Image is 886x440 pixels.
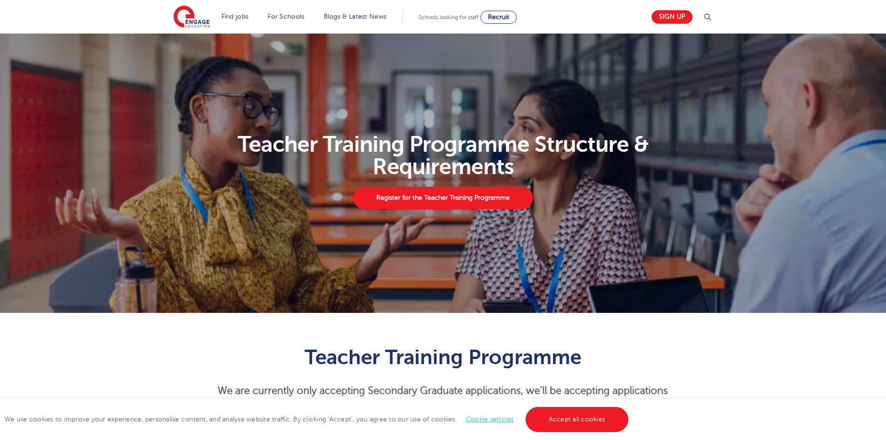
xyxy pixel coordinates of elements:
a: Recruit [480,11,517,24]
a: Cookie settings [466,416,514,423]
span: We use cookies to improve your experience, personalise content, and analyse website traffic. By c... [5,416,631,423]
strong: We are currently only accepting Secondary Graduate applications, w [218,385,534,396]
span: Schools looking for staff [419,14,479,20]
a: Accept all cookies [526,407,629,432]
img: Engage Education [173,6,210,29]
a: Register for the Teacher Training Programme [353,187,533,209]
a: Sign up [652,10,693,24]
a: Blogs & Latest News [324,13,387,20]
span: Teacher Training Programme [305,345,581,369]
a: Find jobs [221,13,249,20]
h1: Teacher Training Programme Structure & Requirements [168,133,718,178]
span: Recruit [488,14,509,20]
a: For Schools [267,13,304,20]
